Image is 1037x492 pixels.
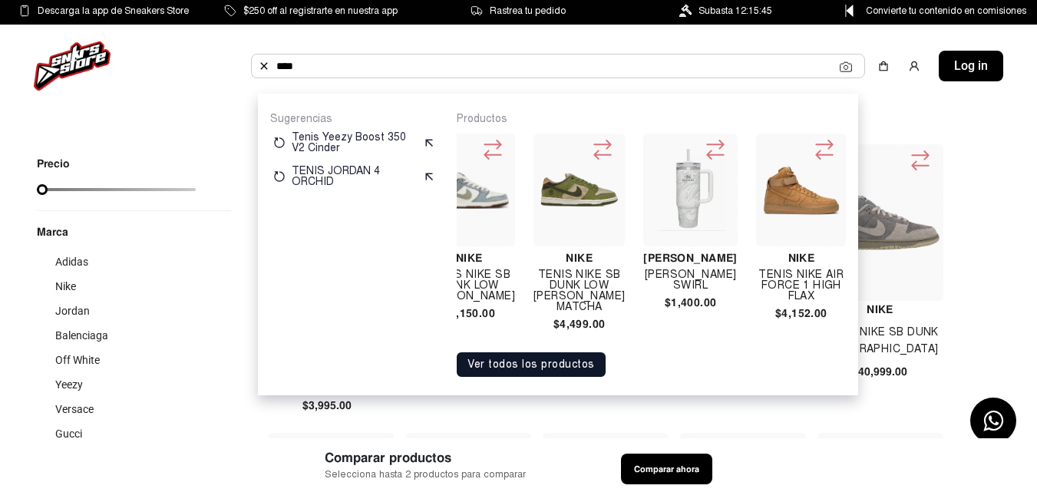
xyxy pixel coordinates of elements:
button: Ver todos los productos [457,352,606,377]
h4: Nike [817,301,943,318]
span: $140,999.00 [846,364,907,380]
h4: $1,400.00 [643,297,737,308]
img: user [908,60,920,72]
h4: Nike [533,253,625,263]
span: Log in [954,57,988,75]
span: Balenciaga [55,329,108,342]
img: restart.svg [273,170,286,183]
img: STANLEY WHITE SWIRL [649,149,731,230]
span: Adidas [55,256,88,268]
p: Marca [37,223,231,240]
span: Jordan [55,305,90,317]
h4: $4,152.00 [756,308,847,319]
img: TENIS NIKE SB DUNK LOW LONDON [821,163,940,282]
img: Buscar [258,60,270,72]
button: Comparar ahora [621,454,712,484]
img: logo [34,41,111,91]
span: Selecciona hasta 2 productos para comparar [325,467,526,482]
h4: Tenis Nike Sb Dunk Low [PERSON_NAME] [423,269,514,302]
h4: $4,499.00 [533,319,625,329]
img: restart.svg [273,137,286,149]
h4: Nike [423,253,514,263]
h4: Tenis Nike Air Force 1 High Flax [756,269,847,302]
p: Sugerencias [270,112,438,126]
span: Comparar productos [325,448,526,467]
span: Nike [55,280,76,292]
h4: TENIS NIKE SB DUNK LOW [PERSON_NAME] MATCHA [533,269,625,312]
span: Versace [55,403,94,415]
h4: [PERSON_NAME] [643,253,737,263]
img: suggest.svg [423,170,435,183]
h4: [PERSON_NAME] SWIRL [643,269,737,291]
img: TENIS NIKE SB DUNK LOW YUTO HORIGOME MATCHA [540,150,619,229]
img: Tenis Nike Air Force 1 High Flax [762,151,840,229]
img: suggest.svg [423,137,435,149]
span: Yeezy [55,378,83,391]
h4: Nike [756,253,847,263]
p: Tenis Yeezy Boost 350 V2 Cinder [292,132,417,154]
span: $3,995.00 [302,398,352,414]
span: Subasta 12:15:45 [698,2,772,19]
img: Cámara [840,61,852,73]
img: Tenis Nike Sb Dunk Low Yuto Horigome [429,172,508,209]
span: Descarga la app de Sneakers Store [38,2,189,19]
span: Convierte tu contenido en comisiones [866,2,1026,19]
span: Off White [55,354,100,366]
p: Productos [457,112,846,126]
span: Gucci [55,428,82,440]
img: shopping [877,60,890,72]
h4: TENIS NIKE SB DUNK [GEOGRAPHIC_DATA] [817,324,943,358]
p: Precio [37,158,196,169]
p: TENIS JORDAN 4 ORCHID [292,166,417,187]
span: Rastrea tu pedido [490,2,566,19]
h4: $6,150.00 [423,308,514,319]
img: Control Point Icon [840,5,859,17]
span: $250 off al registrarte en nuestra app [243,2,398,19]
